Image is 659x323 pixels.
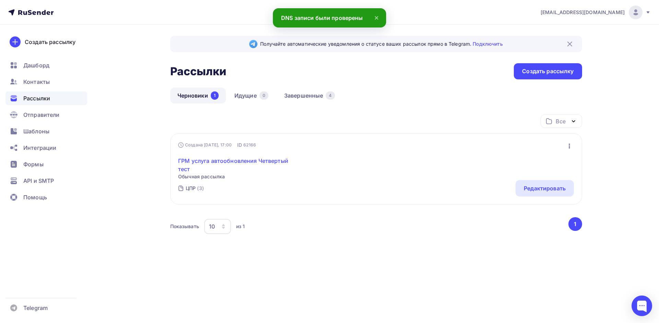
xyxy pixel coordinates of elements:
[204,219,231,234] button: 10
[23,144,56,152] span: Интеграции
[185,183,205,194] a: ЦПР (3)
[568,217,582,231] button: Go to page 1
[522,67,574,75] div: Создать рассылку
[260,41,502,47] span: Получайте автоматические уведомления о статусе ваших рассылок прямо в Telegram.
[23,127,49,135] span: Шаблоны
[259,91,268,100] div: 0
[236,223,245,230] div: из 1
[23,193,47,201] span: Помощь
[23,94,50,102] span: Рассылки
[249,40,257,48] img: Telegram
[5,91,87,105] a: Рассылки
[524,184,566,192] div: Редактировать
[23,111,60,119] span: Отправители
[5,157,87,171] a: Формы
[567,217,582,231] ul: Pagination
[5,75,87,89] a: Контакты
[178,157,296,173] a: ГРМ услуга автообновления Четвертый тест
[186,185,196,192] div: ЦПР
[5,108,87,122] a: Отправители
[5,58,87,72] a: Дашборд
[170,65,227,78] h2: Рассылки
[541,5,651,19] a: [EMAIL_ADDRESS][DOMAIN_NAME]
[197,185,204,192] div: (3)
[326,91,335,100] div: 4
[209,222,215,231] div: 10
[23,177,54,185] span: API и SMTP
[227,88,276,103] a: Идущие0
[23,160,44,168] span: Формы
[170,88,226,103] a: Черновики1
[237,142,242,148] span: ID
[178,173,296,180] span: Обычная рассылка
[473,41,502,47] a: Подключить
[541,9,625,16] span: [EMAIL_ADDRESS][DOMAIN_NAME]
[5,124,87,138] a: Шаблоны
[170,223,199,230] div: Показывать
[23,78,50,86] span: Контакты
[243,142,256,148] span: 62166
[556,117,565,125] div: Все
[23,61,49,69] span: Дашборд
[178,142,232,148] div: Создана [DATE], 17:00
[541,114,582,128] button: Все
[25,38,76,46] div: Создать рассылку
[211,91,219,100] div: 1
[23,304,48,312] span: Telegram
[277,88,342,103] a: Завершенные4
